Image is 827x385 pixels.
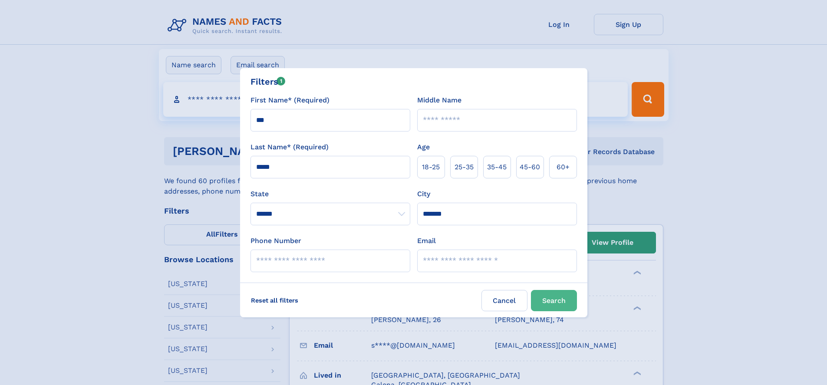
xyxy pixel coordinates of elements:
div: Filters [250,75,286,88]
label: First Name* (Required) [250,95,329,105]
span: 18‑25 [422,162,440,172]
label: Age [417,142,430,152]
button: Search [531,290,577,311]
label: Reset all filters [245,290,304,311]
span: 25‑35 [455,162,474,172]
label: Cancel [481,290,527,311]
label: Middle Name [417,95,461,105]
span: 45‑60 [520,162,540,172]
label: Last Name* (Required) [250,142,329,152]
label: State [250,189,410,199]
span: 35‑45 [487,162,507,172]
label: Phone Number [250,236,301,246]
span: 60+ [557,162,570,172]
label: Email [417,236,436,246]
label: City [417,189,430,199]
